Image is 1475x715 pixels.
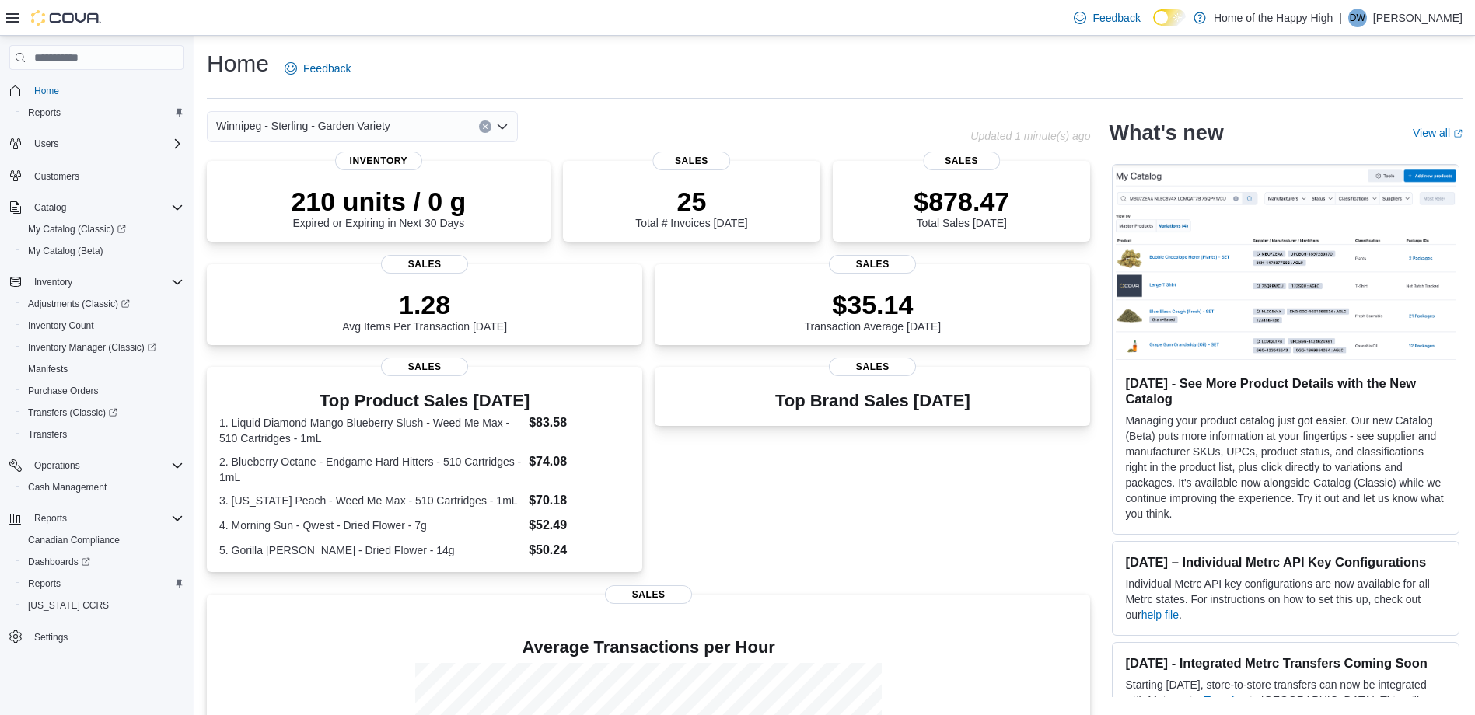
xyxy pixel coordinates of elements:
[22,242,110,260] a: My Catalog (Beta)
[28,167,86,186] a: Customers
[22,425,184,444] span: Transfers
[335,152,422,170] span: Inventory
[219,454,523,485] dt: 2. Blueberry Octane - Endgame Hard Hitters - 510 Cartridges - 1mL
[9,73,184,689] nav: Complex example
[3,164,190,187] button: Customers
[22,382,105,400] a: Purchase Orders
[34,85,59,97] span: Home
[34,631,68,643] span: Settings
[529,541,630,560] dd: $50.24
[28,273,79,291] button: Inventory
[28,628,74,647] a: Settings
[16,240,190,262] button: My Catalog (Beta)
[22,425,73,444] a: Transfers
[914,186,1009,229] div: Total Sales [DATE]
[1125,413,1446,521] p: Managing your product catalog just got easier. Our new Catalog (Beta) puts more information at yo...
[303,61,351,76] span: Feedback
[3,455,190,476] button: Operations
[970,130,1090,142] p: Updated 1 minute(s) ago
[22,103,67,122] a: Reports
[22,531,126,549] a: Canadian Compliance
[1125,375,1446,406] h3: [DATE] - See More Product Details with the New Catalog
[28,341,156,354] span: Inventory Manager (Classic)
[16,380,190,402] button: Purchase Orders
[923,152,1000,170] span: Sales
[22,316,184,335] span: Inventory Count
[3,271,190,293] button: Inventory
[28,81,184,100] span: Home
[16,218,190,240] a: My Catalog (Classic)
[605,585,692,604] span: Sales
[28,509,73,528] button: Reports
[34,201,66,214] span: Catalog
[28,599,109,612] span: [US_STATE] CCRS
[1339,9,1342,27] p: |
[219,493,523,508] dt: 3. [US_STATE] Peach - Weed Me Max - 510 Cartridges - 1mL
[28,198,72,217] button: Catalog
[22,360,74,378] a: Manifests
[34,512,67,525] span: Reports
[1453,129,1463,138] svg: External link
[635,186,747,229] div: Total # Invoices [DATE]
[28,245,103,257] span: My Catalog (Beta)
[3,626,190,648] button: Settings
[529,516,630,535] dd: $52.49
[22,596,115,615] a: [US_STATE] CCRS
[219,518,523,533] dt: 4. Morning Sun - Qwest - Dried Flower - 7g
[1125,655,1446,671] h3: [DATE] - Integrated Metrc Transfers Coming Soon
[1092,10,1140,26] span: Feedback
[291,186,466,229] div: Expired or Expiring in Next 30 Days
[28,509,184,528] span: Reports
[278,53,357,84] a: Feedback
[16,358,190,380] button: Manifests
[16,402,190,424] a: Transfers (Classic)
[28,406,117,419] span: Transfers (Classic)
[914,186,1009,217] p: $878.47
[28,134,184,153] span: Users
[1153,9,1186,26] input: Dark Mode
[1413,127,1463,139] a: View allExternal link
[529,413,630,432] dd: $83.58
[479,120,491,133] button: Clear input
[28,106,61,119] span: Reports
[22,382,184,400] span: Purchase Orders
[207,48,269,79] h1: Home
[342,289,507,320] p: 1.28
[22,242,184,260] span: My Catalog (Beta)
[28,385,99,397] span: Purchase Orders
[28,428,67,441] span: Transfers
[1125,576,1446,623] p: Individual Metrc API key configurations are now available for all Metrc states. For instructions ...
[22,478,113,497] a: Cash Management
[1373,9,1463,27] p: [PERSON_NAME]
[16,293,190,315] a: Adjustments (Classic)
[22,531,184,549] span: Canadian Compliance
[3,507,190,529] button: Reports
[28,481,107,494] span: Cash Management
[28,82,65,100] a: Home
[1109,120,1223,145] h2: What's new
[22,553,184,571] span: Dashboards
[34,138,58,150] span: Users
[22,316,100,335] a: Inventory Count
[22,295,184,313] span: Adjustments (Classic)
[28,273,184,291] span: Inventory
[22,103,184,122] span: Reports
[22,360,184,378] span: Manifests
[16,337,190,358] a: Inventory Manager (Classic)
[22,596,184,615] span: Washington CCRS
[635,186,747,217] p: 25
[1068,2,1146,33] a: Feedback
[16,595,190,616] button: [US_STATE] CCRS
[653,152,730,170] span: Sales
[28,534,120,546] span: Canadian Compliance
[775,392,970,410] h3: Top Brand Sales [DATE]
[16,315,190,337] button: Inventory Count
[16,424,190,445] button: Transfers
[22,220,132,239] a: My Catalog (Classic)
[219,415,523,446] dt: 1. Liquid Diamond Mango Blueberry Slush - Weed Me Max - 510 Cartridges - 1mL
[28,456,184,475] span: Operations
[529,491,630,510] dd: $70.18
[219,638,1078,657] h4: Average Transactions per Hour
[1350,9,1365,27] span: DW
